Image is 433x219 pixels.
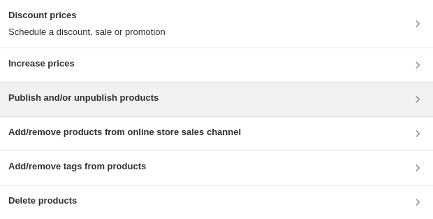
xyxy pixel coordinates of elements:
[8,125,241,139] h3: Add/remove products from online store sales channel
[8,57,75,71] h3: Increase prices
[8,194,77,208] h3: Delete products
[8,25,166,39] p: Schedule a discount, sale or promotion
[8,8,166,22] h3: Discount prices
[8,91,159,105] h3: Publish and/or unpublish products
[8,160,146,174] h3: Add/remove tags from products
